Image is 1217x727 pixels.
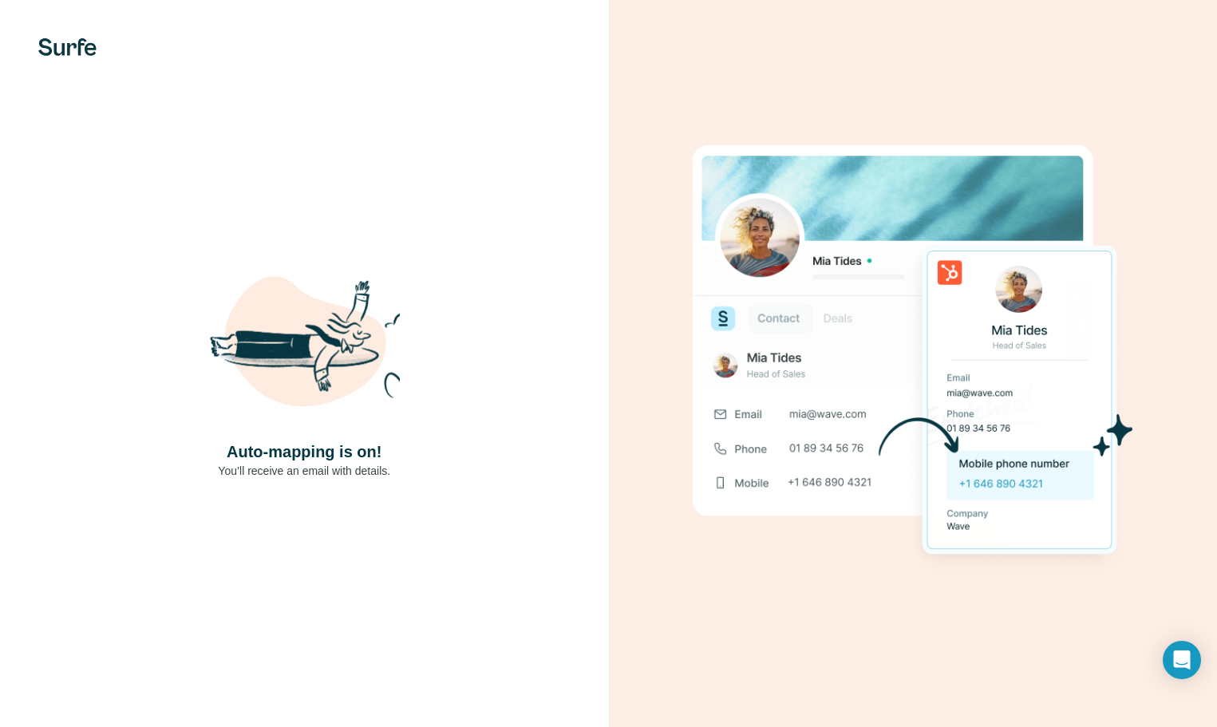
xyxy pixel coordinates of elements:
[693,145,1133,582] img: Download Success
[1163,641,1201,679] div: Open Intercom Messenger
[38,38,97,56] img: Surfe's logo
[218,463,390,479] p: You’ll receive an email with details.
[208,249,400,441] img: Shaka Illustration
[227,441,381,463] h4: Auto-mapping is on!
